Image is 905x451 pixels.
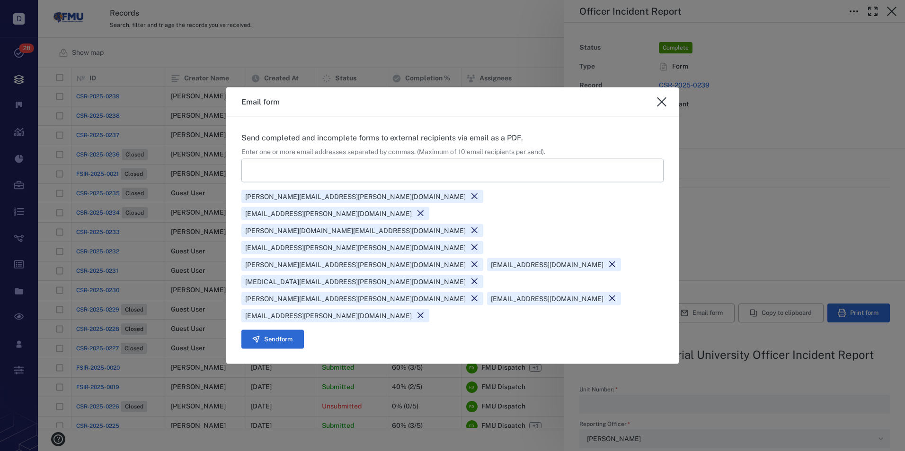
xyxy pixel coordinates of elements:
button: Sendform [241,330,304,348]
div: [PERSON_NAME][EMAIL_ADDRESS][PERSON_NAME][DOMAIN_NAME] [241,258,483,271]
div: [EMAIL_ADDRESS][PERSON_NAME][PERSON_NAME][DOMAIN_NAME] [241,241,483,254]
button: close [652,93,671,112]
div: [EMAIL_ADDRESS][PERSON_NAME][DOMAIN_NAME] [241,309,429,322]
div: [PERSON_NAME][EMAIL_ADDRESS][PERSON_NAME][DOMAIN_NAME] [241,292,483,305]
div: [EMAIL_ADDRESS][DOMAIN_NAME] [487,292,621,305]
div: [PERSON_NAME][EMAIL_ADDRESS][PERSON_NAME][DOMAIN_NAME] [241,190,483,203]
div: [EMAIL_ADDRESS][DOMAIN_NAME] [487,258,621,271]
div: [PERSON_NAME][DOMAIN_NAME][EMAIL_ADDRESS][DOMAIN_NAME] [241,224,483,237]
div: Enter one or more email addresses separated by commas. (Maximum of 10 email recipients per send). [241,147,664,157]
div: [EMAIL_ADDRESS][PERSON_NAME][DOMAIN_NAME] [241,207,429,220]
body: Rich Text Area. Press ALT-0 for help. [8,8,302,16]
div: [MEDICAL_DATA][EMAIL_ADDRESS][PERSON_NAME][DOMAIN_NAME] [241,275,483,288]
span: Help [21,7,41,15]
p: Send completed and incomplete forms to external recipients via email as a PDF. [241,132,664,144]
h3: Email form [241,96,280,108]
